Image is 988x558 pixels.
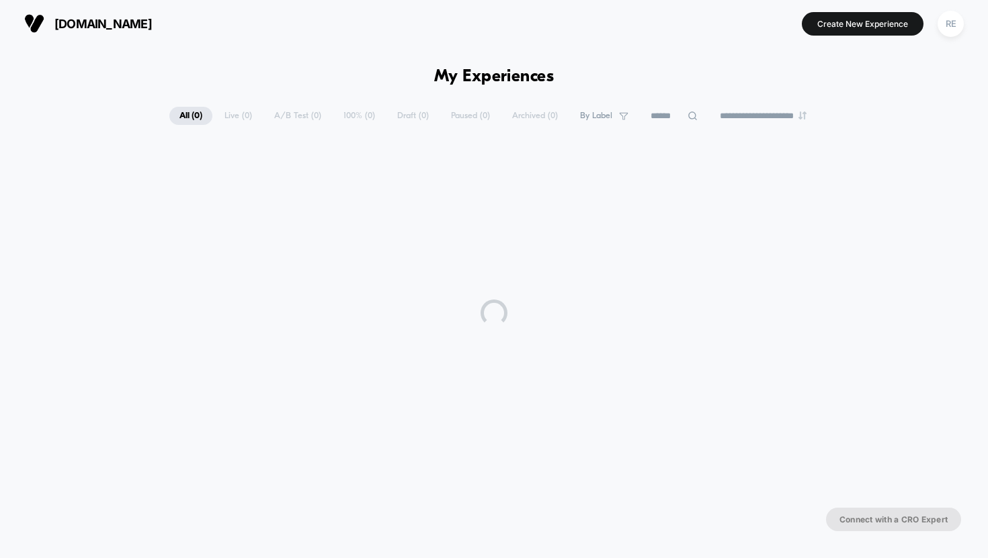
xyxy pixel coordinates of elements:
span: By Label [580,111,612,121]
div: RE [938,11,964,37]
button: Connect with a CRO Expert [826,508,961,531]
img: Visually logo [24,13,44,34]
h1: My Experiences [434,67,554,87]
button: [DOMAIN_NAME] [20,13,156,34]
span: All ( 0 ) [169,107,212,125]
span: [DOMAIN_NAME] [54,17,152,31]
img: end [798,111,807,120]
button: Create New Experience [802,12,923,36]
button: RE [934,10,968,38]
